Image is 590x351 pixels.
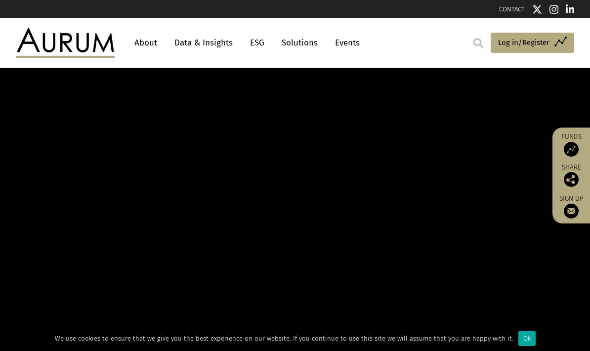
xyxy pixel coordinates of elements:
img: Linkedin icon [566,4,575,14]
a: Events [330,34,360,52]
img: Sign up to our newsletter [564,204,579,219]
a: Solutions [277,34,323,52]
img: Access Funds [564,142,579,157]
a: CONTACT [499,5,525,13]
img: Share this post [564,172,579,187]
a: About [129,34,162,52]
img: Instagram icon [549,4,558,14]
a: Funds [557,132,585,157]
a: Sign up [557,194,585,219]
img: search.svg [473,38,483,48]
a: Data & Insights [169,34,238,52]
img: Aurum [16,28,115,57]
span: Log in/Register [498,37,549,48]
div: Ok [518,331,536,346]
a: Log in/Register [491,33,574,53]
a: ESG [245,34,269,52]
img: Twitter icon [532,4,542,14]
div: Share [557,164,585,187]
